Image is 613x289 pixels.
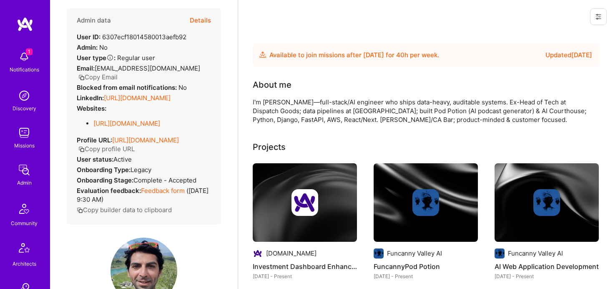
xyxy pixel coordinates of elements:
i: Help [106,54,114,61]
strong: Websites: [77,104,106,112]
div: 6307ecf18014580013aefb92 [77,33,186,41]
button: Copy builder data to clipboard [77,205,172,214]
a: [URL][DOMAIN_NAME] [112,136,179,144]
a: [URL][DOMAIN_NAME] [93,119,160,127]
img: Community [14,199,34,219]
img: cover [253,163,357,242]
span: 1 [26,48,33,55]
span: Active [113,155,132,163]
div: [DATE] - Present [495,272,599,281]
div: No [77,83,187,92]
button: Details [190,8,211,33]
div: Missions [14,141,35,150]
strong: User type : [77,54,116,62]
div: Regular user [77,53,155,62]
a: [URL][DOMAIN_NAME] [104,94,171,102]
div: Available to join missions after [DATE] for h per week . [269,50,439,60]
img: Company logo [374,248,384,259]
div: No [77,43,108,52]
button: Copy profile URL [78,144,135,153]
img: Company logo [533,189,560,216]
div: About me [253,79,291,91]
strong: Onboarding Type: [77,166,131,174]
span: Complete - Accepted [133,176,196,184]
img: Company logo [253,248,263,259]
div: Notifications [10,65,39,74]
strong: Email: [77,64,95,72]
div: Architects [13,259,36,268]
img: Availability [259,51,266,58]
span: legacy [131,166,151,174]
strong: Blocked from email notifications: [77,84,178,91]
img: Architects [14,239,34,259]
span: 40 [396,51,404,59]
img: admin teamwork [16,162,33,178]
div: Discovery [13,104,36,113]
strong: Onboarding Stage: [77,176,133,184]
i: icon Copy [77,207,83,213]
img: Company logo [412,189,439,216]
strong: User status: [77,155,113,163]
img: cover [495,163,599,242]
div: [DATE] - Present [253,272,357,281]
strong: LinkedIn: [77,94,104,102]
div: I'm [PERSON_NAME]—full-stack/AI engineer who ships data-heavy, auditable systems. Ex-Head of Tech... [253,98,586,124]
img: bell [16,48,33,65]
h4: Investment Dashboard Enhancement [253,261,357,272]
img: Company logo [495,248,505,259]
div: [DOMAIN_NAME] [266,249,317,258]
img: cover [374,163,478,242]
a: Feedback form [141,187,185,195]
img: discovery [16,87,33,104]
span: [EMAIL_ADDRESS][DOMAIN_NAME] [95,64,200,72]
div: Updated [DATE] [545,50,592,60]
div: Admin [17,178,32,187]
div: [DATE] - Present [374,272,478,281]
strong: Profile URL: [77,136,112,144]
h4: Admin data [77,17,111,24]
div: Funcanny Valley AI [387,249,442,258]
div: ( [DATE] 9:30 AM ) [77,186,211,204]
img: teamwork [16,124,33,141]
div: Projects [253,141,286,153]
img: logo [17,17,33,32]
div: Funcanny Valley AI [508,249,563,258]
div: Community [11,219,38,228]
h4: AI Web Application Development [495,261,599,272]
img: Company logo [291,189,318,216]
strong: Evaluation feedback: [77,187,141,195]
strong: Admin: [77,43,98,51]
strong: User ID: [77,33,100,41]
h4: FuncannyPod Potion [374,261,478,272]
i: icon Copy [78,74,85,81]
i: icon Copy [78,146,85,152]
button: Copy Email [78,73,118,81]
